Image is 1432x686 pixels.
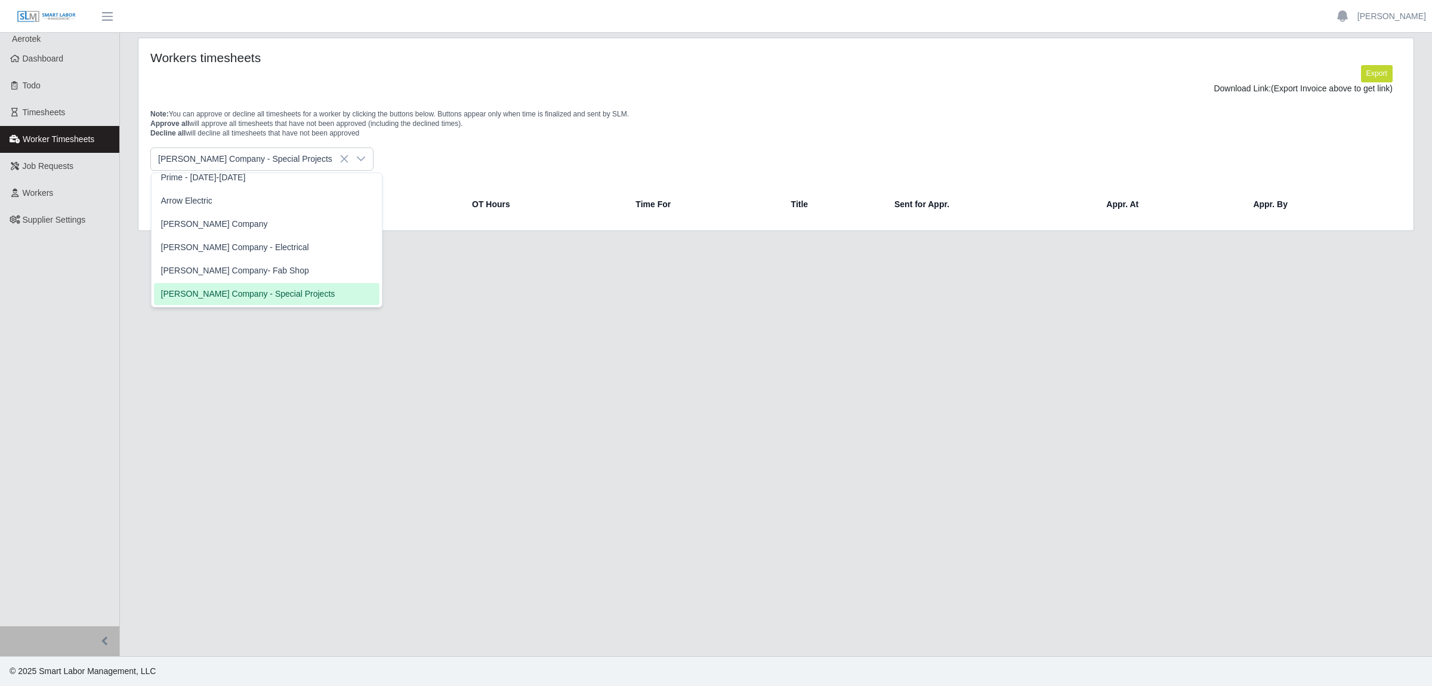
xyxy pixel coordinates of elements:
span: Prime - [DATE]-[DATE] [161,171,246,184]
th: Time For [626,190,781,219]
span: Supplier Settings [23,215,86,224]
span: [PERSON_NAME] Company - Electrical [161,241,309,254]
span: © 2025 Smart Labor Management, LLC [10,666,156,676]
th: Title [782,190,885,219]
th: Appr. At [1097,190,1243,219]
span: Worker Timesheets [23,134,94,144]
a: [PERSON_NAME] [1357,10,1426,23]
span: Arrow Electric [161,195,212,207]
h4: Workers timesheets [150,50,661,65]
span: Aerotek [12,34,41,44]
span: Timesheets [23,107,66,117]
img: SLM Logo [17,10,76,23]
span: Workers [23,188,54,198]
div: Download Link: [159,82,1393,95]
span: Approve all [150,119,189,128]
span: [PERSON_NAME] Company [161,218,268,230]
li: Arrow Electric [154,190,379,212]
span: Todo [23,81,41,90]
button: Export [1361,65,1393,82]
span: [PERSON_NAME] Company - Special Projects [161,288,335,300]
span: Decline all [150,129,186,137]
span: (Export Invoice above to get link) [1271,84,1393,93]
th: OT Hours [462,190,626,219]
span: Lee Company - Special Projects [151,148,349,170]
span: [PERSON_NAME] Company- Fab Shop [161,264,309,277]
span: Dashboard [23,54,64,63]
span: Note: [150,110,169,118]
li: Lee Company - Electrical [154,236,379,259]
span: Job Requests [23,161,74,171]
li: Lee Company - Special Projects [154,283,379,305]
li: Prime - Saturday-Friday [154,167,379,189]
th: Sent for Appr. [885,190,1097,219]
p: You can approve or decline all timesheets for a worker by clicking the buttons below. Buttons app... [150,109,1402,138]
li: Lee Company- Fab Shop [154,260,379,282]
li: Lee Company [154,213,379,235]
th: Appr. By [1243,190,1397,219]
